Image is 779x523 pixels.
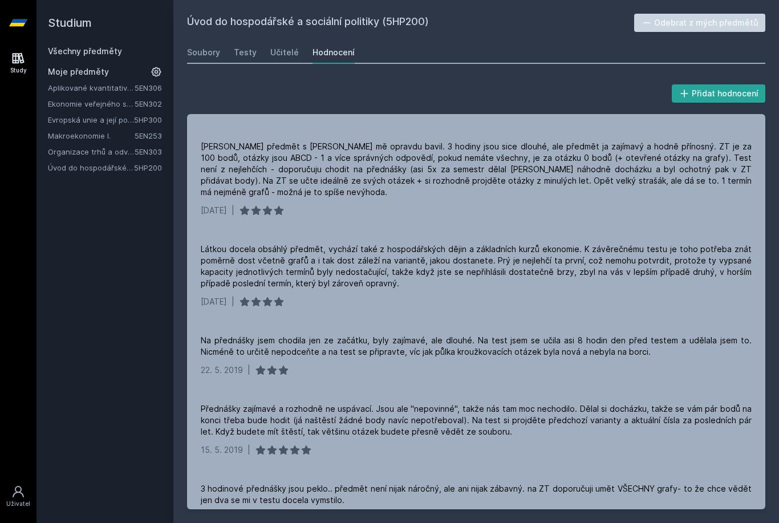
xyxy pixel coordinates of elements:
div: Látkou docela obsáhlý předmět, vychází také z hospodářských dějin a základních kurzů ekonomie. K ... [201,244,752,289]
h2: Úvod do hospodářské a sociální politiky (5HP200) [187,14,634,32]
div: [DATE] [201,296,227,307]
div: | [232,296,234,307]
a: 5EN303 [135,147,162,156]
div: [PERSON_NAME] předmět s [PERSON_NAME] mě opravdu bavil. 3 hodiny jsou sice dlouhé, ale předmět ja... [201,141,752,198]
a: Ekonomie veřejného sektoru [48,98,135,110]
div: | [248,444,250,456]
a: 5HP300 [134,115,162,124]
div: Uživatel [6,500,30,508]
a: 5HP200 [134,163,162,172]
span: Moje předměty [48,66,109,78]
a: Organizace trhů a odvětví [48,146,135,157]
a: Učitelé [270,41,299,64]
div: Hodnocení [313,47,355,58]
div: Učitelé [270,47,299,58]
a: 5EN302 [135,99,162,108]
a: Evropská unie a její politiky [48,114,134,125]
div: Study [10,66,27,75]
div: 22. 5. 2019 [201,364,243,376]
a: Uživatel [2,479,34,514]
div: Přednášky zajímavé a rozhodně ne uspávací. Jsou ale "nepovinné", takže nás tam moc nechodilo. Děl... [201,403,752,437]
a: Soubory [187,41,220,64]
a: Testy [234,41,257,64]
button: Přidat hodnocení [672,84,766,103]
a: Úvod do hospodářské a sociální politiky [48,162,134,173]
div: Na přednášky jsem chodila jen ze začátku, byly zajímavé, ale dlouhé. Na test jsem se učila asi 8 ... [201,335,752,358]
button: Odebrat z mých předmětů [634,14,766,32]
a: Makroekonomie I. [48,130,135,141]
a: Study [2,46,34,80]
a: Hodnocení [313,41,355,64]
a: Všechny předměty [48,46,122,56]
a: 5EN253 [135,131,162,140]
div: 15. 5. 2019 [201,444,243,456]
div: Soubory [187,47,220,58]
div: | [248,364,250,376]
div: | [232,205,234,216]
div: [DATE] [201,205,227,216]
a: Aplikované kvantitativní metody I [48,82,135,94]
div: Testy [234,47,257,58]
div: 3 hodinové přednášky jsou peklo.. předmět není nijak náročný, ale ani nijak zábavný. na ZT doporu... [201,483,752,506]
a: 5EN306 [135,83,162,92]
